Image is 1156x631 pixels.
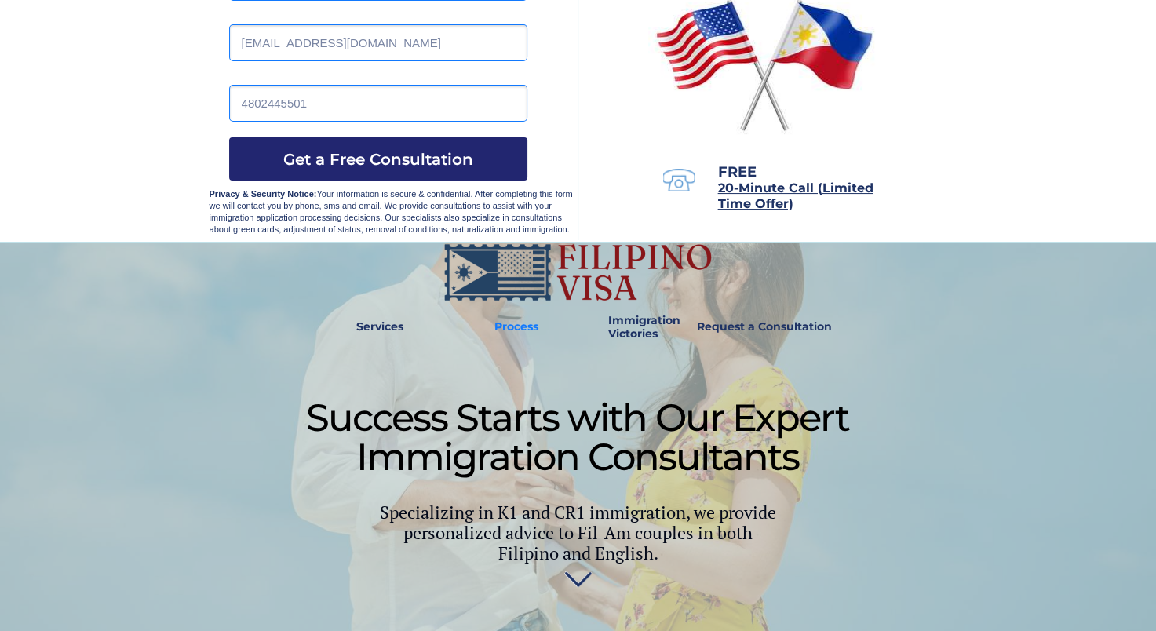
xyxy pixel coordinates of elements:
[229,85,527,122] input: Phone Number
[229,24,527,61] input: Email
[356,319,403,334] strong: Services
[487,309,546,345] a: Process
[494,319,538,334] strong: Process
[210,189,573,234] span: Your information is secure & confidential. After completing this form we will contact you by phon...
[210,189,317,199] strong: Privacy & Security Notice:
[380,501,776,564] span: Specializing in K1 and CR1 immigration, we provide personalized advice to Fil-Am couples in both ...
[690,309,839,345] a: Request a Consultation
[229,137,527,181] button: Get a Free Consultation
[229,150,527,169] span: Get a Free Consultation
[602,309,655,345] a: Immigration Victories
[718,182,873,210] a: 20-Minute Call (Limited Time Offer)
[346,309,414,345] a: Services
[306,395,849,480] span: Success Starts with Our Expert Immigration Consultants
[718,163,757,181] span: FREE
[718,181,873,211] span: 20-Minute Call (Limited Time Offer)
[697,319,832,334] strong: Request a Consultation
[608,313,680,341] strong: Immigration Victories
